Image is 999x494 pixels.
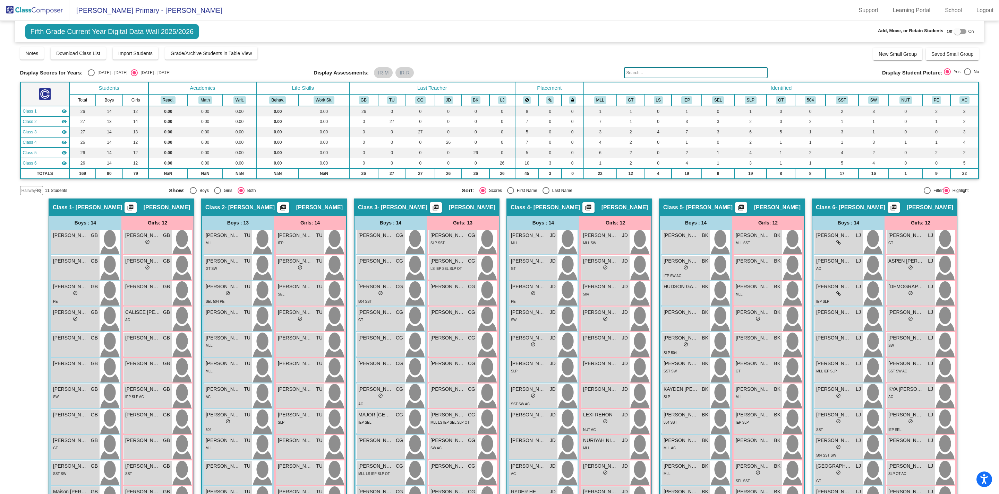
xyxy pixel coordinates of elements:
[23,108,37,114] span: Class 1
[378,116,406,127] td: 27
[889,148,923,158] td: 0
[223,116,256,127] td: 0.00
[26,51,39,56] span: Notes
[95,70,127,76] div: [DATE] - [DATE]
[947,28,953,35] span: Off
[349,158,378,168] td: 0
[767,106,795,116] td: 0
[161,96,176,104] button: Read.
[734,116,767,127] td: 2
[878,27,943,34] span: Add, Move, or Retain Students
[165,47,258,60] button: Grade/Archive Students in Table View
[515,148,539,158] td: 5
[378,137,406,148] td: 0
[734,137,767,148] td: 2
[188,137,223,148] td: 0.00
[795,148,826,158] td: 2
[395,67,414,78] mat-chip: IR-R
[123,137,148,148] td: 12
[795,158,826,168] td: 1
[887,5,936,16] a: Learning Portal
[257,158,299,168] td: 0.00
[562,94,584,106] th: Keep with teacher
[859,116,889,127] td: 1
[123,127,148,137] td: 13
[406,106,435,116] td: 0
[148,106,188,116] td: 0.00
[795,127,826,137] td: 1
[69,94,96,106] th: Total
[859,94,889,106] th: School Wide Intervention
[88,69,170,76] mat-radio-group: Select an option
[889,106,923,116] td: 0
[349,106,378,116] td: 26
[257,148,299,158] td: 0.00
[69,116,96,127] td: 27
[138,70,170,76] div: [DATE] - [DATE]
[515,106,539,116] td: 8
[96,158,123,168] td: 14
[672,116,702,127] td: 3
[939,5,967,16] a: School
[148,127,188,137] td: 0.00
[859,148,889,158] td: 2
[562,158,584,168] td: 0
[126,204,135,214] mat-icon: picture_as_pdf
[462,137,489,148] td: 0
[123,116,148,127] td: 14
[113,47,158,60] button: Import Students
[314,96,334,104] button: Work Sk.
[489,137,515,148] td: 0
[279,204,287,214] mat-icon: picture_as_pdf
[188,106,223,116] td: 0.00
[702,94,734,106] th: Social Emotional Learning IEP
[406,137,435,148] td: 0
[889,127,923,137] td: 0
[435,116,462,127] td: 0
[539,94,562,106] th: Keep with students
[188,127,223,137] td: 0.00
[826,106,859,116] td: 2
[923,94,950,106] th: Parental Engagement
[734,94,767,106] th: Speech IEP
[923,106,950,116] td: 2
[148,158,188,168] td: 0.00
[584,82,979,94] th: Identified
[826,148,859,158] td: 4
[645,127,672,137] td: 4
[672,94,702,106] th: Reading-Writing-Math IEP
[123,158,148,168] td: 12
[805,96,816,104] button: 504
[859,127,889,137] td: 1
[539,158,562,168] td: 3
[349,137,378,148] td: 0
[69,137,96,148] td: 26
[69,158,96,168] td: 26
[923,137,950,148] td: 1
[889,158,923,168] td: 0
[257,116,299,127] td: 0.00
[374,67,393,78] mat-chip: IR-M
[257,127,299,137] td: 0.00
[20,106,70,116] td: Gigi Bartch - Bartch
[681,96,692,104] button: IEP
[378,94,406,106] th: Tiffany Udman
[51,47,106,60] button: Download Class List
[702,137,734,148] td: 0
[69,5,222,16] span: [PERSON_NAME] Primary - [PERSON_NAME]
[406,148,435,158] td: 0
[462,158,489,168] td: 0
[125,202,137,213] button: Print Students Details
[971,5,999,16] a: Logout
[23,139,37,145] span: Class 4
[584,127,617,137] td: 3
[349,82,515,94] th: Last Teacher
[584,158,617,168] td: 1
[349,116,378,127] td: 0
[277,202,289,213] button: Print Students Details
[617,116,645,127] td: 1
[617,106,645,116] td: 1
[584,204,592,214] mat-icon: picture_as_pdf
[23,160,37,166] span: Class 6
[223,106,256,116] td: 0.00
